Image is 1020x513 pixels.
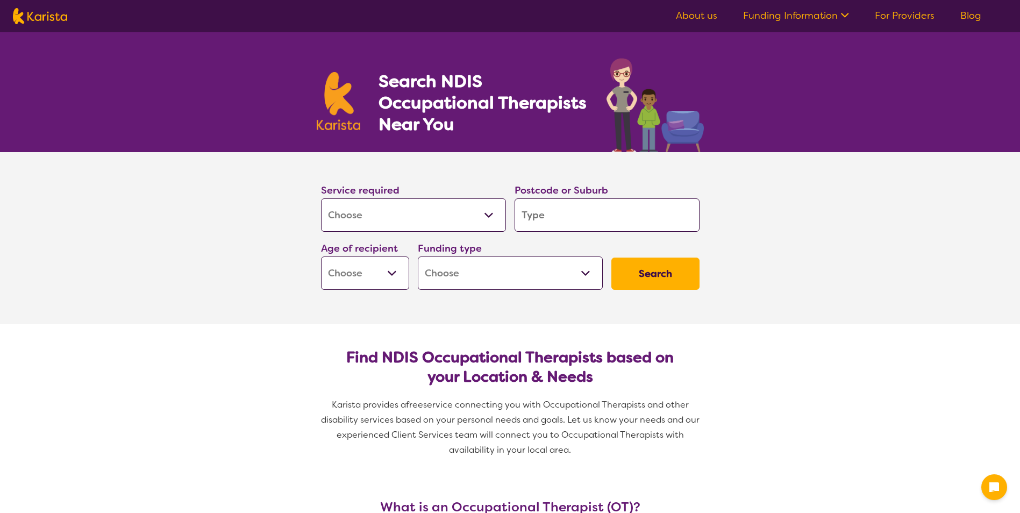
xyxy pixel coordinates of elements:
img: Karista logo [13,8,67,24]
span: free [406,399,423,410]
label: Age of recipient [321,242,398,255]
h1: Search NDIS Occupational Therapists Near You [379,70,588,135]
label: Postcode or Suburb [515,184,608,197]
button: Search [611,258,700,290]
input: Type [515,198,700,232]
span: Karista provides a [332,399,406,410]
label: Service required [321,184,400,197]
a: About us [676,9,717,22]
img: Karista logo [317,72,361,130]
span: service connecting you with Occupational Therapists and other disability services based on your p... [321,399,702,455]
a: Funding Information [743,9,849,22]
a: Blog [960,9,981,22]
label: Funding type [418,242,482,255]
h2: Find NDIS Occupational Therapists based on your Location & Needs [330,348,691,387]
a: For Providers [875,9,935,22]
img: occupational-therapy [607,58,704,152]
